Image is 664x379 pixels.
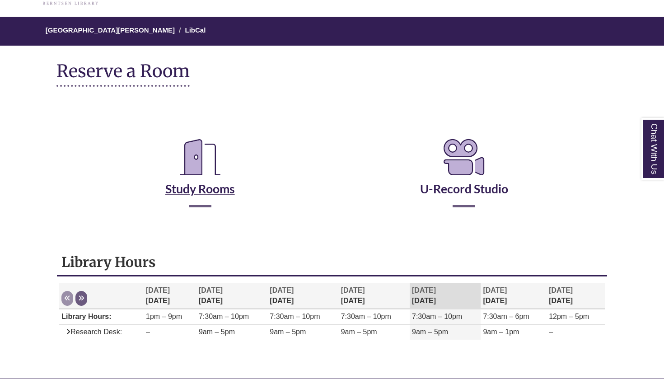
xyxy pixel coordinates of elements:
a: U-Record Studio [420,159,508,196]
span: [DATE] [412,286,436,294]
span: – [146,328,150,336]
th: [DATE] [547,283,605,309]
span: 9am – 5pm [199,328,235,336]
span: [DATE] [146,286,170,294]
td: Library Hours: [59,309,144,325]
th: [DATE] [481,283,547,309]
button: Previous week [61,291,73,306]
span: [DATE] [549,286,573,294]
div: Libchat [56,365,608,370]
span: 1pm – 9pm [146,313,182,320]
nav: Breadcrumb [56,17,608,46]
span: 9am – 5pm [270,328,306,336]
span: – [549,328,553,336]
div: Library Hours [57,249,607,356]
a: [GEOGRAPHIC_DATA][PERSON_NAME] [46,26,175,34]
th: [DATE] [196,283,267,309]
span: [DATE] [483,286,507,294]
span: [DATE] [341,286,365,294]
span: 7:30am – 10pm [199,313,249,320]
a: Study Rooms [165,159,235,196]
span: 7:30am – 6pm [483,313,529,320]
span: 12pm – 5pm [549,313,589,320]
button: Next week [75,291,87,306]
span: 7:30am – 10pm [341,313,391,320]
span: 9am – 5pm [341,328,377,336]
h1: Reserve a Room [56,61,190,87]
th: [DATE] [267,283,338,309]
a: LibCal [185,26,206,34]
th: [DATE] [410,283,481,309]
th: [DATE] [144,283,196,309]
span: 7:30am – 10pm [412,313,462,320]
th: [DATE] [339,283,410,309]
div: Reserve a Room [56,109,608,234]
span: 7:30am – 10pm [270,313,320,320]
span: 9am – 5pm [412,328,448,336]
span: Research Desk: [61,328,122,336]
h1: Library Hours [61,253,603,271]
span: 9am – 1pm [483,328,519,336]
span: [DATE] [199,286,223,294]
span: [DATE] [270,286,294,294]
